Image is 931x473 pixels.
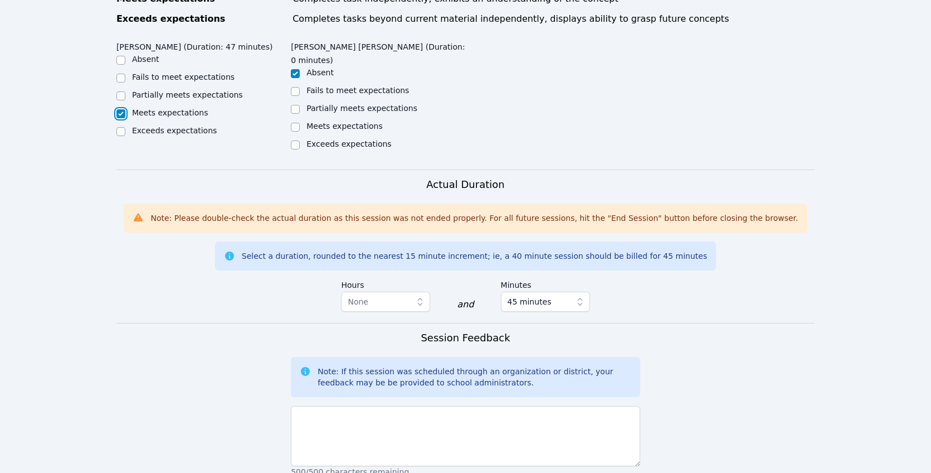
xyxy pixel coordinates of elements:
div: Select a duration, rounded to the nearest 15 minute increment; ie, a 40 minute session should be ... [242,250,707,262]
label: Absent [306,68,334,77]
div: Note: Please double-check the actual duration as this session was not ended properly. For all fut... [150,213,798,224]
h3: Actual Duration [426,177,504,192]
button: None [341,292,430,312]
div: Exceeds expectations [116,12,286,26]
label: Partially meets expectations [306,104,417,113]
div: and [457,298,474,311]
label: Exceeds expectations [132,126,217,135]
span: None [348,297,368,306]
label: Fails to meet expectations [132,73,235,81]
button: 45 minutes [501,292,590,312]
div: Completes tasks beyond current material independently, displays ability to grasp future concepts [293,12,815,26]
label: Minutes [501,275,590,292]
label: Exceeds expectations [306,139,391,148]
legend: [PERSON_NAME] (Duration: 47 minutes) [116,37,273,54]
label: Meets expectations [132,108,208,117]
div: Note: If this session was scheduled through an organization or district, your feedback may be be ... [318,366,631,388]
label: Absent [132,55,159,64]
label: Fails to meet expectations [306,86,409,95]
legend: [PERSON_NAME] [PERSON_NAME] (Duration: 0 minutes) [291,37,465,67]
label: Meets expectations [306,122,383,131]
label: Hours [341,275,430,292]
h3: Session Feedback [421,330,510,346]
label: Partially meets expectations [132,90,243,99]
span: 45 minutes [508,295,552,308]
